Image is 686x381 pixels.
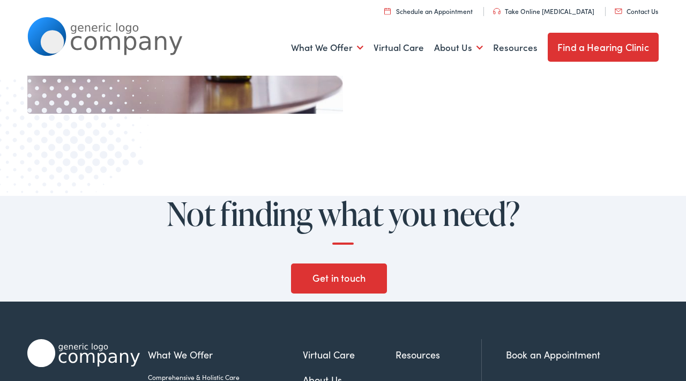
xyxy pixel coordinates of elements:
a: Find a Hearing Clinic [548,33,659,62]
a: Schedule an Appointment [384,6,473,16]
a: Resources [396,347,481,362]
a: Virtual Care [374,28,424,68]
a: Book an Appointment [506,348,600,361]
a: Virtual Care [303,347,396,362]
a: Resources [493,28,538,68]
h2: Not finding what you need? [150,196,536,245]
a: What We Offer [148,347,303,362]
a: Take Online [MEDICAL_DATA] [493,6,594,16]
img: Alpaca Audiology [27,339,140,367]
a: What We Offer [291,28,363,68]
a: Contact Us [615,6,658,16]
img: utility icon [493,8,501,14]
img: utility icon [384,8,391,14]
a: About Us [434,28,483,68]
img: utility icon [615,9,622,14]
a: Get in touch [291,263,386,294]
